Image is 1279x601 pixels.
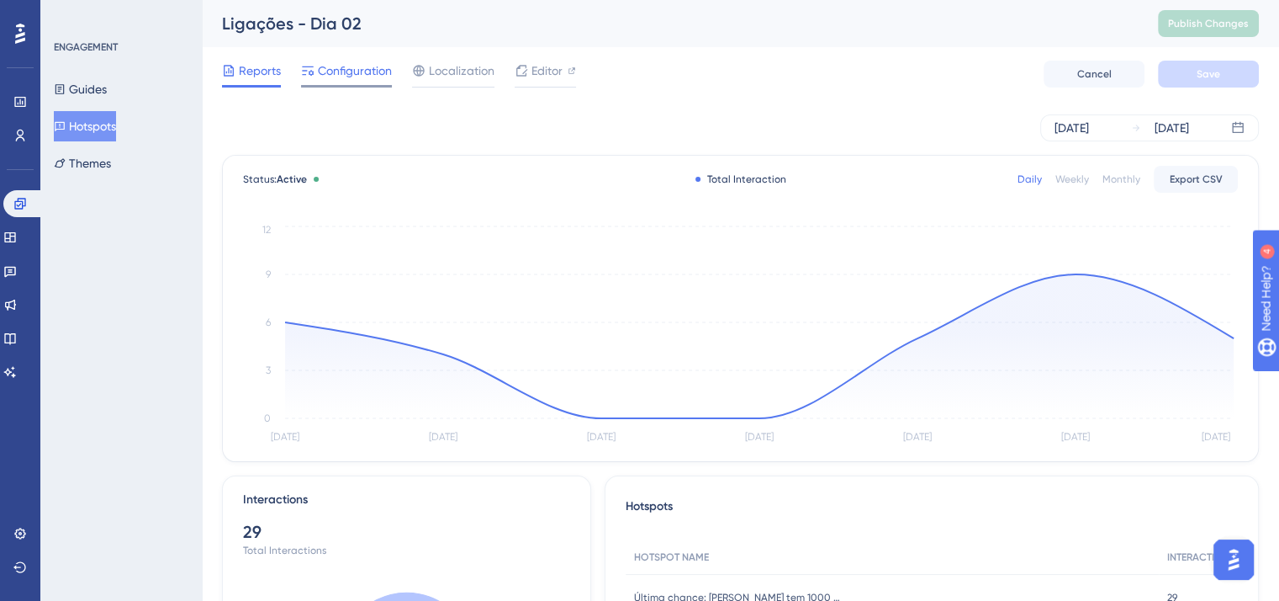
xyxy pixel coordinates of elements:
div: Total Interaction [695,173,786,186]
tspan: 3 [266,364,271,376]
div: 29 [243,520,570,544]
tspan: [DATE] [271,431,299,443]
tspan: [DATE] [745,431,774,443]
span: Save [1197,67,1220,81]
div: [DATE] [1155,118,1189,138]
span: Hotspots [626,497,673,527]
span: Active [277,173,307,185]
button: Save [1158,61,1259,88]
span: Configuration [318,61,392,81]
div: Interactions [243,490,308,510]
span: INTERACTION [1167,550,1229,564]
tspan: [DATE] [903,431,932,443]
span: Status: [243,173,307,186]
span: Cancel [1077,67,1112,81]
div: ENGAGEMENT [54,40,118,54]
button: Cancel [1044,61,1144,88]
div: [DATE] [1054,118,1089,138]
button: Export CSV [1154,166,1238,193]
button: Hotspots [54,111,116,141]
span: Need Help? [40,4,105,24]
tspan: [DATE] [587,431,616,443]
span: Editor [531,61,563,81]
span: Reports [239,61,281,81]
tspan: 12 [262,224,271,236]
span: Publish Changes [1168,17,1249,30]
div: Ligações - Dia 02 [222,12,1116,35]
tspan: 6 [266,316,271,328]
div: Daily [1017,173,1042,186]
tspan: [DATE] [1061,431,1090,443]
div: 4 [117,8,122,22]
div: Weekly [1055,173,1089,186]
tspan: 9 [266,269,271,280]
tspan: [DATE] [429,431,457,443]
button: Themes [54,148,111,178]
span: Localization [429,61,494,81]
tspan: 0 [264,412,271,424]
div: Monthly [1102,173,1140,186]
span: HOTSPOT NAME [634,550,709,564]
span: Export CSV [1170,173,1223,186]
tspan: [DATE] [1202,431,1230,443]
button: Publish Changes [1158,10,1259,37]
iframe: UserGuiding AI Assistant Launcher [1208,535,1259,585]
button: Guides [54,74,107,104]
